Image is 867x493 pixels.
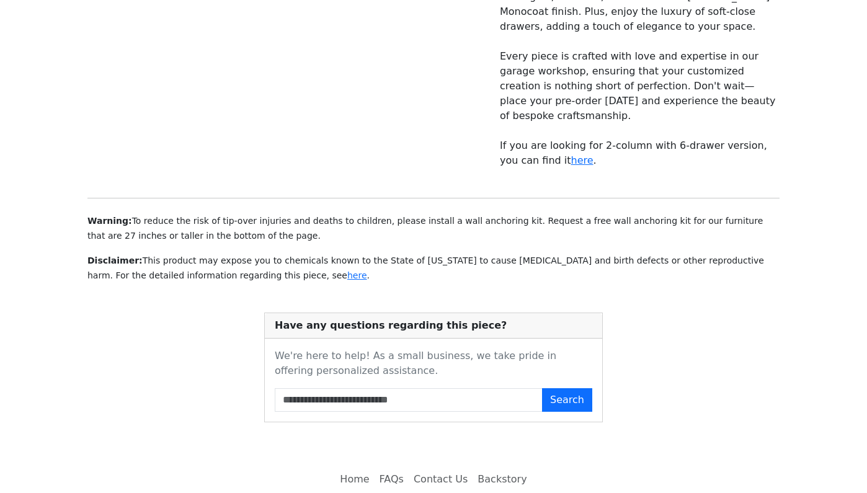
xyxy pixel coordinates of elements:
[87,216,763,241] small: To reduce the risk of tip-over injuries and deaths to children, please install a wall anchoring k...
[335,467,374,492] a: Home
[500,138,780,168] p: If you are looking for 2-column with 6-drawer version, you can find it .
[409,467,473,492] a: Contact Us
[275,388,543,412] input: Search FAQs
[473,467,531,492] a: Backstory
[347,270,367,280] a: here
[571,154,594,166] a: here
[542,388,592,412] button: Search
[87,255,764,280] small: This product may expose you to chemicals known to the State of [US_STATE] to cause [MEDICAL_DATA]...
[275,319,507,331] b: Have any questions regarding this piece?
[275,349,592,378] p: We're here to help! As a small business, we take pride in offering personalized assistance.
[87,255,143,265] strong: Disclaimer:
[87,216,132,226] strong: Warning:
[500,49,780,123] p: Every piece is crafted with love and expertise in our garage workshop, ensuring that your customi...
[375,467,409,492] a: FAQs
